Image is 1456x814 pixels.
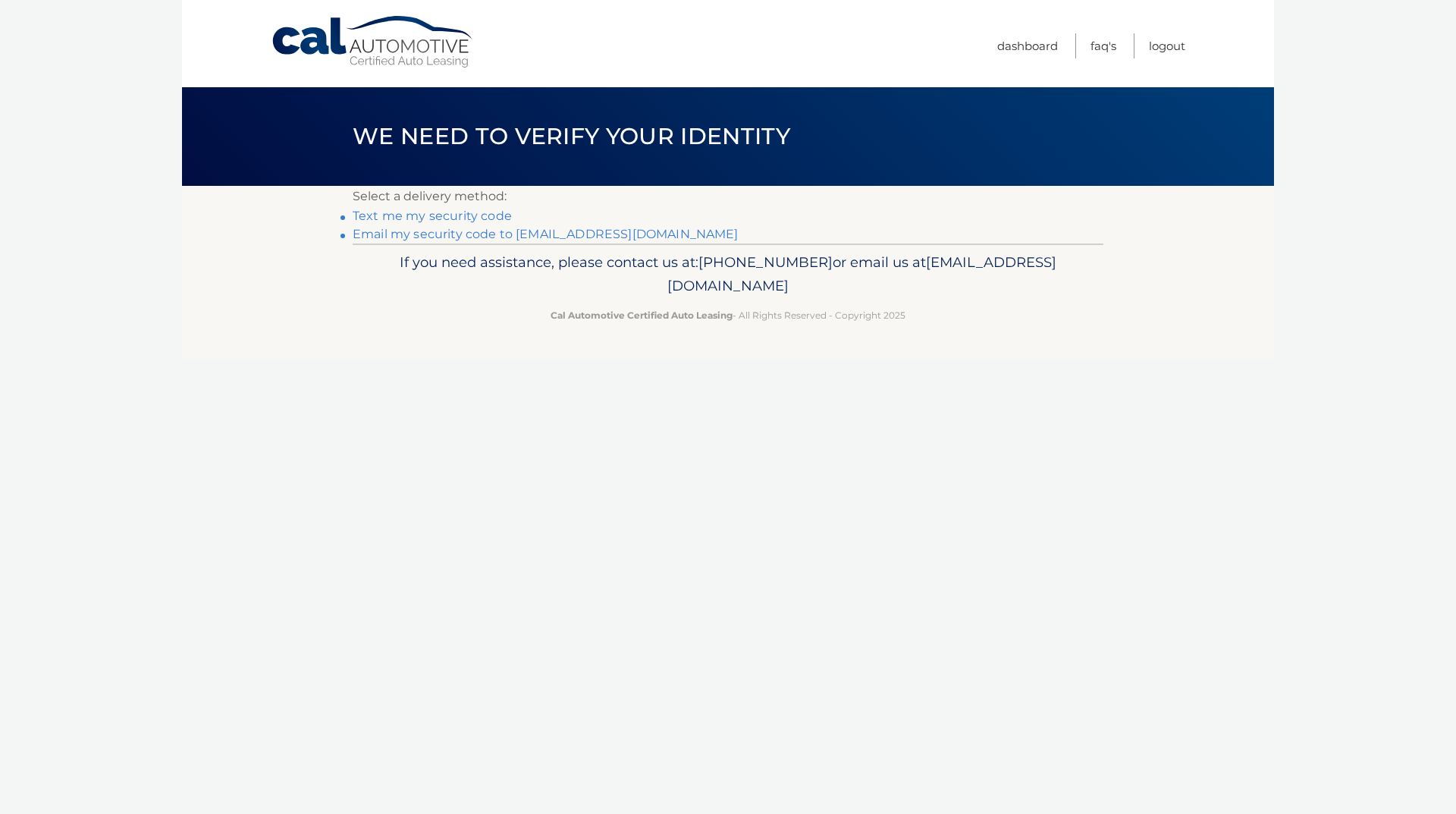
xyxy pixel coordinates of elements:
[1149,33,1185,58] a: Logout
[271,15,475,69] a: Cal Automotive
[353,186,1103,207] p: Select a delivery method:
[353,122,790,150] span: We need to verify your identity
[551,310,733,321] strong: Cal Automotive Certified Auto Leasing
[362,307,1094,323] p: - All Rights Reserved - Copyright 2025
[362,250,1094,299] p: If you need assistance, please contact us at: or email us at
[353,227,739,241] a: Email my security code to [EMAIL_ADDRESS][DOMAIN_NAME]
[1090,33,1116,58] a: FAQ's
[698,253,833,271] span: [PHONE_NUMBER]
[353,209,512,223] a: Text me my security code
[997,33,1058,58] a: Dashboard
